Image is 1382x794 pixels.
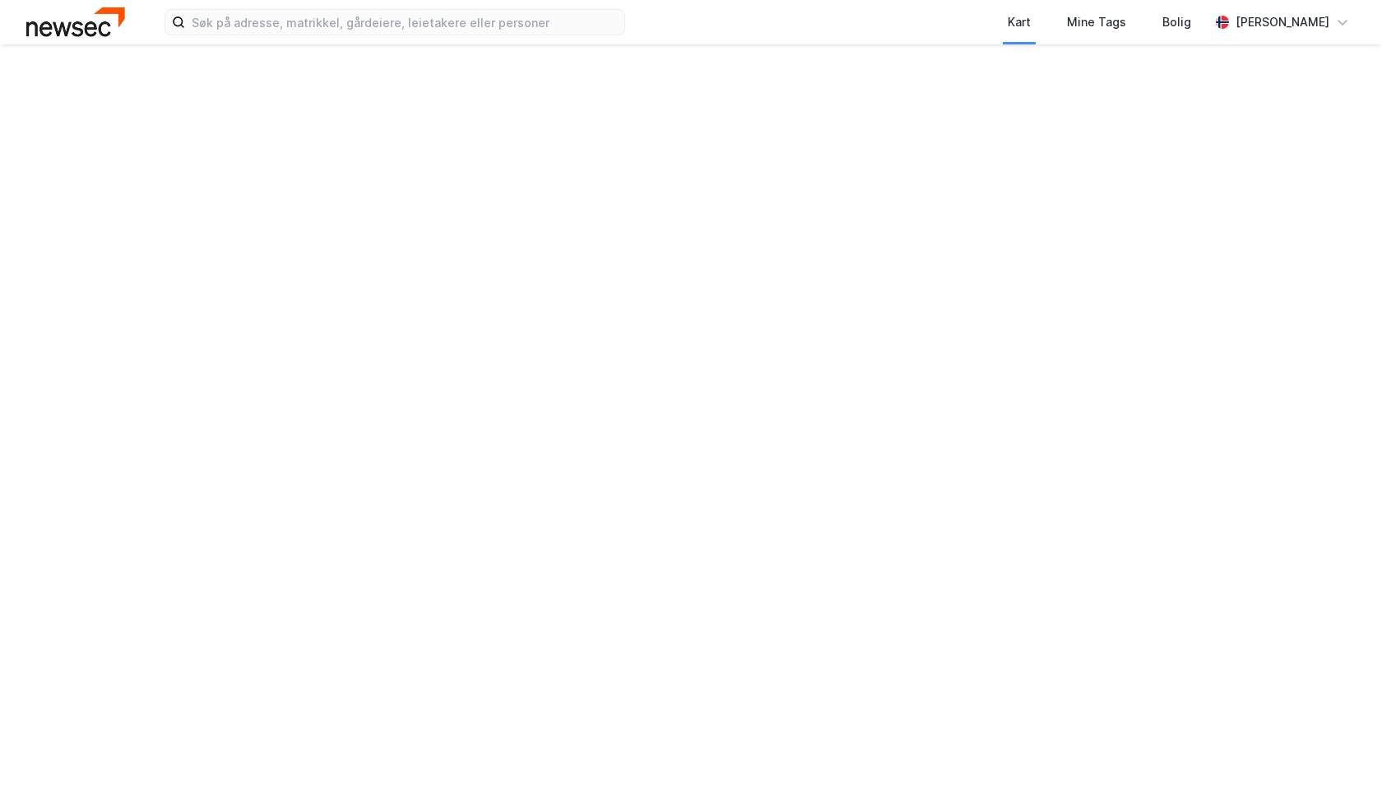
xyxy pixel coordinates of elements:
div: Bolig [1162,12,1191,32]
div: Mine Tags [1067,12,1126,32]
input: Søk på adresse, matrikkel, gårdeiere, leietakere eller personer [185,10,624,35]
div: [PERSON_NAME] [1236,12,1329,32]
img: newsec-logo.f6e21ccffca1b3a03d2d.png [26,7,125,36]
div: Kart [1008,12,1031,32]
